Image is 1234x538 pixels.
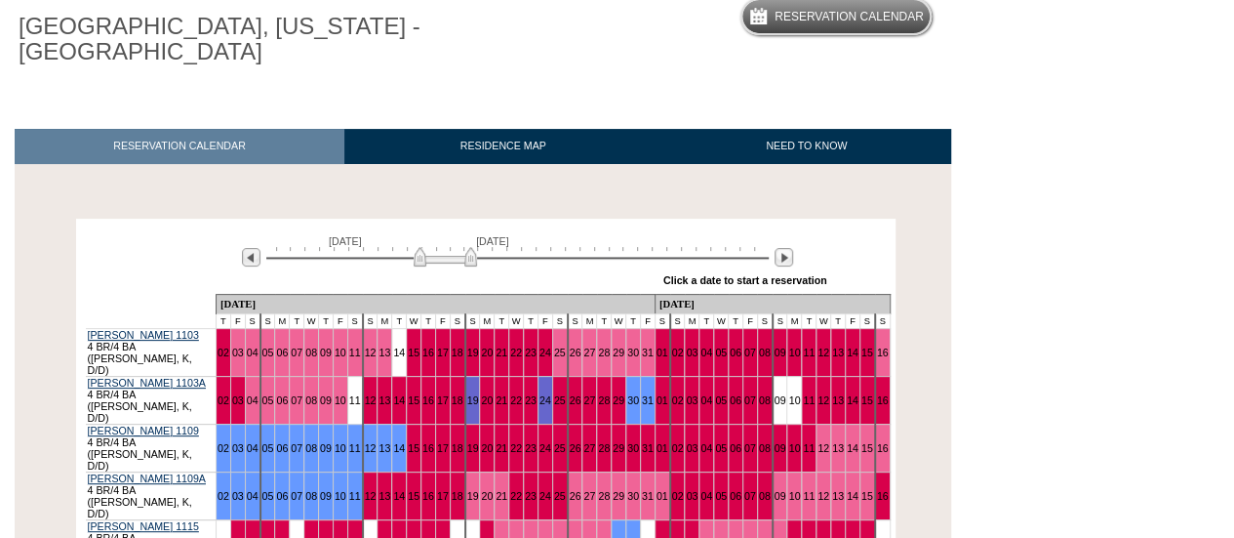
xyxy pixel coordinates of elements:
[672,394,684,406] a: 02
[554,442,566,454] a: 25
[642,347,654,358] a: 31
[335,490,346,502] a: 10
[613,442,624,454] a: 29
[613,347,624,358] a: 29
[230,313,245,328] td: F
[730,394,741,406] a: 06
[802,313,816,328] td: T
[598,442,610,454] a: 28
[642,442,654,454] a: 31
[363,313,378,328] td: S
[730,490,741,502] a: 06
[700,394,712,406] a: 04
[495,313,509,328] td: T
[730,442,741,454] a: 06
[480,313,495,328] td: M
[714,313,729,328] td: W
[715,347,727,358] a: 05
[803,394,815,406] a: 11
[496,442,507,454] a: 21
[481,442,493,454] a: 20
[262,442,274,454] a: 05
[262,347,274,358] a: 05
[845,313,859,328] td: F
[421,313,436,328] td: T
[525,394,537,406] a: 23
[304,313,319,328] td: W
[832,347,844,358] a: 13
[699,313,714,328] td: T
[817,347,829,358] a: 12
[775,490,786,502] a: 09
[642,490,654,502] a: 31
[88,473,206,484] a: [PERSON_NAME] 1109A
[847,347,858,358] a: 14
[598,490,610,502] a: 28
[452,442,463,454] a: 18
[347,376,362,424] td: 11
[877,347,889,358] a: 16
[476,235,509,247] span: [DATE]
[247,394,259,406] a: 04
[626,313,641,328] td: T
[554,394,566,406] a: 25
[788,347,800,358] a: 10
[817,394,829,406] a: 12
[422,394,434,406] a: 16
[861,442,873,454] a: 15
[276,442,288,454] a: 06
[276,394,288,406] a: 06
[570,347,581,358] a: 26
[481,347,493,358] a: 20
[537,313,552,328] td: F
[670,313,685,328] td: S
[452,394,463,406] a: 18
[232,394,244,406] a: 03
[496,490,507,502] a: 21
[467,394,479,406] a: 19
[247,347,259,358] a: 04
[349,442,361,454] a: 11
[524,313,538,328] td: T
[305,490,317,502] a: 08
[640,313,655,328] td: F
[218,394,229,406] a: 02
[657,442,668,454] a: 01
[861,394,873,406] a: 15
[861,490,873,502] a: 15
[218,490,229,502] a: 02
[816,313,831,328] td: W
[365,347,377,358] a: 12
[554,490,566,502] a: 25
[700,490,712,502] a: 04
[452,490,463,502] a: 18
[627,347,639,358] a: 30
[663,274,827,286] div: Click a date to start a reservation
[291,347,302,358] a: 07
[392,328,407,376] td: 14
[216,313,230,328] td: T
[775,248,793,267] img: Next
[242,248,260,267] img: Previous
[775,442,786,454] a: 09
[744,442,756,454] a: 07
[729,313,743,328] td: T
[627,394,639,406] a: 30
[831,313,846,328] td: T
[744,490,756,502] a: 07
[393,394,405,406] a: 14
[378,313,392,328] td: M
[291,490,302,502] a: 07
[349,347,361,358] a: 11
[539,490,551,502] a: 24
[378,490,390,502] a: 13
[393,490,405,502] a: 14
[510,442,522,454] a: 22
[832,394,844,406] a: 13
[700,442,712,454] a: 04
[305,347,317,358] a: 08
[86,376,217,424] td: 4 BR/4 BA ([PERSON_NAME], K, D/D)
[408,347,419,358] a: 15
[730,347,741,358] a: 06
[597,313,612,328] td: T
